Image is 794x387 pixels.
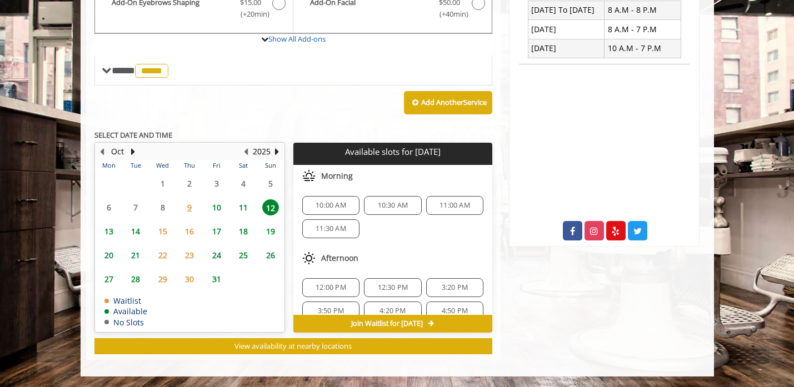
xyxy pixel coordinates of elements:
button: Next Month [129,145,138,158]
td: Select day23 [176,243,203,267]
button: Add AnotherService [404,91,492,114]
span: Afternoon [321,254,358,263]
span: 25 [235,247,252,263]
td: Select day29 [149,267,176,291]
td: [DATE] [528,39,605,58]
td: Select day24 [203,243,229,267]
td: Select day11 [230,195,257,219]
td: Select day27 [96,267,122,291]
th: Sat [230,160,257,171]
td: Select day25 [230,243,257,267]
span: View availability at nearby locations [234,341,352,351]
span: 3:20 PM [442,283,468,292]
button: Previous Month [98,145,107,158]
div: 10:00 AM [302,196,359,215]
div: 4:50 PM [426,301,483,320]
div: 3:50 PM [302,301,359,320]
td: Select day16 [176,219,203,243]
span: 20 [101,247,117,263]
span: 11:00 AM [440,201,470,210]
img: morning slots [302,169,316,183]
span: 31 [208,271,225,287]
span: 4:50 PM [442,306,468,315]
td: Select day22 [149,243,176,267]
span: Join Waitlist for [DATE] [351,319,423,328]
span: 9 [181,199,198,215]
td: Select day19 [257,219,284,243]
span: 10:30 AM [378,201,408,210]
span: (+20min ) [234,8,267,20]
span: 15 [154,223,171,239]
span: 23 [181,247,198,263]
div: 10:30 AM [364,196,421,215]
a: Show All Add-ons [268,34,326,44]
td: [DATE] [528,20,605,39]
span: 22 [154,247,171,263]
span: 29 [154,271,171,287]
td: Select day10 [203,195,229,219]
td: 10 A.M - 7 P.M [605,39,681,58]
span: 19 [262,223,279,239]
td: Select day21 [122,243,149,267]
span: 12 [262,199,279,215]
span: 10 [208,199,225,215]
td: Select day30 [176,267,203,291]
span: 4:20 PM [379,306,406,315]
th: Fri [203,160,229,171]
span: 27 [101,271,117,287]
button: View availability at nearby locations [94,338,493,354]
span: 28 [127,271,144,287]
th: Thu [176,160,203,171]
span: 16 [181,223,198,239]
td: [DATE] To [DATE] [528,1,605,19]
button: Next Year [273,145,282,158]
td: Select day12 [257,195,284,219]
th: Mon [96,160,122,171]
span: (+40min ) [433,8,466,20]
span: 11 [235,199,252,215]
span: 26 [262,247,279,263]
td: Select day28 [122,267,149,291]
button: 2025 [253,145,271,158]
span: 24 [208,247,225,263]
div: 12:00 PM [302,278,359,297]
td: Select day20 [96,243,122,267]
div: 4:20 PM [364,301,421,320]
td: Waitlist [104,296,147,305]
td: Select day14 [122,219,149,243]
button: Previous Year [242,145,251,158]
td: 8 A.M - 7 P.M [605,20,681,39]
span: 14 [127,223,144,239]
span: 13 [101,223,117,239]
span: 17 [208,223,225,239]
img: afternoon slots [302,252,316,265]
span: 3:50 PM [318,306,344,315]
td: Available [104,307,147,315]
div: 12:30 PM [364,278,421,297]
div: 11:30 AM [302,219,359,238]
td: Select day17 [203,219,229,243]
span: 30 [181,271,198,287]
th: Wed [149,160,176,171]
p: Available slots for [DATE] [298,147,488,157]
div: 3:20 PM [426,278,483,297]
td: Select day18 [230,219,257,243]
th: Tue [122,160,149,171]
td: Select day13 [96,219,122,243]
b: SELECT DATE AND TIME [94,130,172,140]
span: 11:30 AM [316,224,346,233]
td: Select day15 [149,219,176,243]
span: 18 [235,223,252,239]
td: Select day26 [257,243,284,267]
td: Select day31 [203,267,229,291]
span: 12:30 PM [378,283,408,292]
div: 11:00 AM [426,196,483,215]
td: 8 A.M - 8 P.M [605,1,681,19]
td: No Slots [104,318,147,326]
span: 21 [127,247,144,263]
td: Select day9 [176,195,203,219]
th: Sun [257,160,284,171]
span: 12:00 PM [316,283,346,292]
button: Oct [111,145,124,158]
